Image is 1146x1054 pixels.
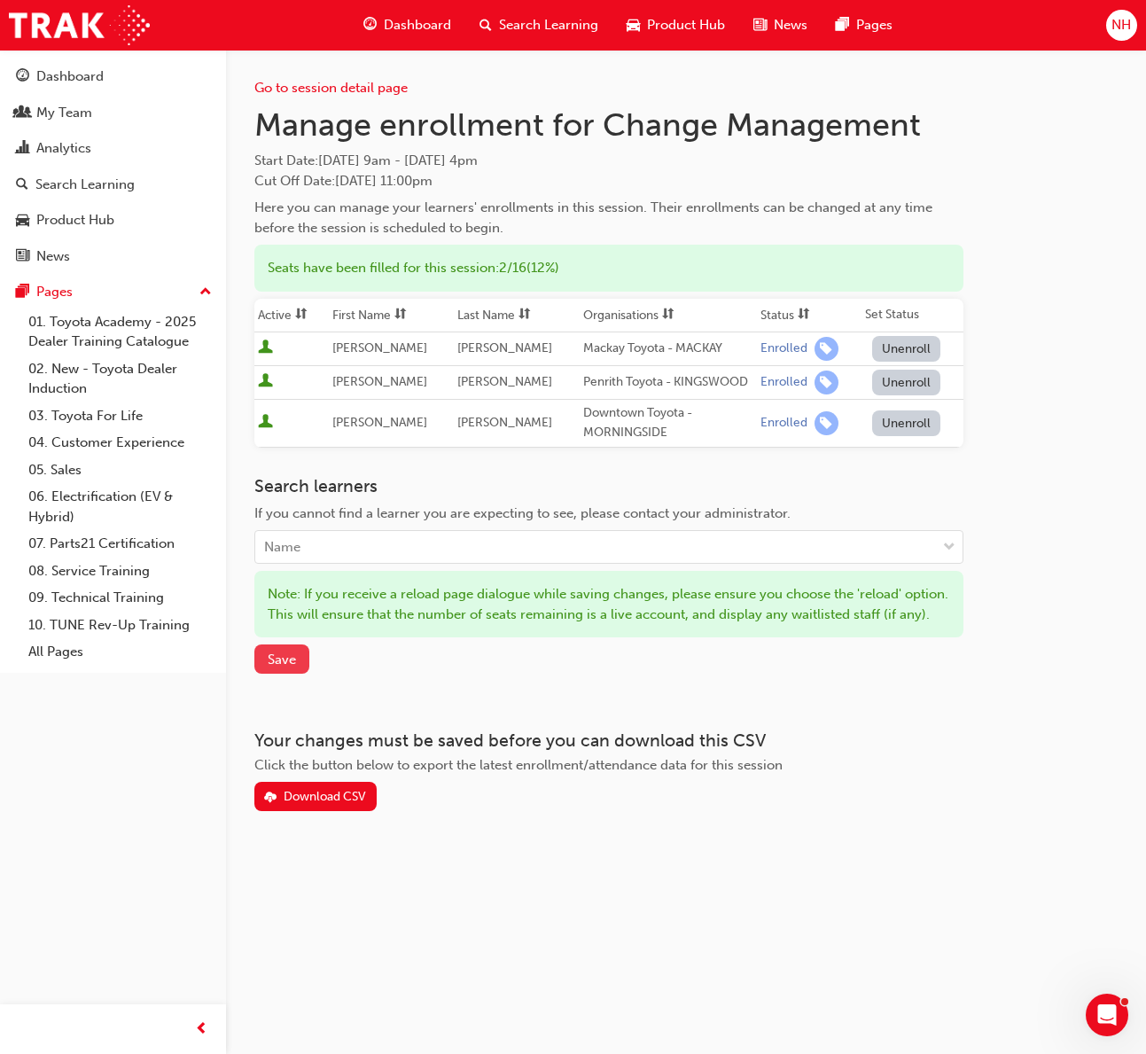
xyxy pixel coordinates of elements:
[457,374,552,389] span: [PERSON_NAME]
[454,299,580,332] th: Toggle SortBy
[943,536,955,559] span: down-icon
[36,282,73,302] div: Pages
[7,204,219,237] a: Product Hub
[7,132,219,165] a: Analytics
[16,141,29,157] span: chart-icon
[36,210,114,230] div: Product Hub
[856,15,893,35] span: Pages
[195,1019,208,1041] span: prev-icon
[739,7,822,43] a: news-iconNews
[254,730,963,751] h3: Your changes must be saved before you can download this CSV
[798,308,810,323] span: sorting-icon
[264,537,300,558] div: Name
[329,299,455,332] th: Toggle SortBy
[16,213,29,229] span: car-icon
[394,308,407,323] span: sorting-icon
[16,69,29,85] span: guage-icon
[21,612,219,639] a: 10. TUNE Rev-Up Training
[363,14,377,36] span: guage-icon
[254,80,408,96] a: Go to session detail page
[7,168,219,201] a: Search Learning
[7,60,219,93] a: Dashboard
[254,644,309,674] button: Save
[349,7,465,43] a: guage-iconDashboard
[35,175,135,195] div: Search Learning
[332,340,427,355] span: [PERSON_NAME]
[21,558,219,585] a: 08. Service Training
[36,103,92,123] div: My Team
[16,105,29,121] span: people-icon
[760,374,807,391] div: Enrolled
[612,7,739,43] a: car-iconProduct Hub
[258,340,273,357] span: User is active
[583,339,753,359] div: Mackay Toyota - MACKAY
[760,340,807,357] div: Enrolled
[7,240,219,273] a: News
[21,638,219,666] a: All Pages
[457,340,552,355] span: [PERSON_NAME]
[815,411,838,435] span: learningRecordVerb_ENROLL-icon
[774,15,807,35] span: News
[36,138,91,159] div: Analytics
[258,373,273,391] span: User is active
[36,246,70,267] div: News
[7,97,219,129] a: My Team
[872,370,941,395] button: Unenroll
[815,337,838,361] span: learningRecordVerb_ENROLL-icon
[7,276,219,308] button: Pages
[318,152,478,168] span: [DATE] 9am - [DATE] 4pm
[21,355,219,402] a: 02. New - Toyota Dealer Induction
[16,285,29,301] span: pages-icon
[1086,994,1128,1036] iframe: Intercom live chat
[753,14,767,36] span: news-icon
[760,415,807,432] div: Enrolled
[254,782,377,811] button: Download CSV
[21,584,219,612] a: 09. Technical Training
[254,198,963,238] div: Here you can manage your learners' enrollments in this session. Their enrollments can be changed ...
[254,151,963,171] span: Start Date :
[580,299,757,332] th: Toggle SortBy
[36,66,104,87] div: Dashboard
[21,308,219,355] a: 01. Toyota Academy - 2025 Dealer Training Catalogue
[861,299,963,332] th: Set Status
[254,245,963,292] div: Seats have been filled for this session : 2 / 16 ( 12% )
[254,299,329,332] th: Toggle SortBy
[254,505,791,521] span: If you cannot find a learner you are expecting to see, please contact your administrator.
[332,415,427,430] span: [PERSON_NAME]
[16,177,28,193] span: search-icon
[7,57,219,276] button: DashboardMy TeamAnalyticsSearch LearningProduct HubNews
[9,5,150,45] img: Trak
[295,308,308,323] span: sorting-icon
[21,402,219,430] a: 03. Toyota For Life
[268,652,296,668] span: Save
[457,415,552,430] span: [PERSON_NAME]
[662,308,674,323] span: sorting-icon
[836,14,849,36] span: pages-icon
[258,414,273,432] span: User is active
[1111,15,1131,35] span: NH
[16,249,29,265] span: news-icon
[872,410,941,436] button: Unenroll
[264,791,277,806] span: download-icon
[199,281,212,304] span: up-icon
[822,7,907,43] a: pages-iconPages
[465,7,612,43] a: search-iconSearch Learning
[757,299,861,332] th: Toggle SortBy
[479,14,492,36] span: search-icon
[384,15,451,35] span: Dashboard
[21,530,219,558] a: 07. Parts21 Certification
[1106,10,1137,41] button: NH
[583,403,753,443] div: Downtown Toyota - MORNINGSIDE
[332,374,427,389] span: [PERSON_NAME]
[647,15,725,35] span: Product Hub
[284,789,366,804] div: Download CSV
[21,457,219,484] a: 05. Sales
[583,372,753,393] div: Penrith Toyota - KINGSWOOD
[21,429,219,457] a: 04. Customer Experience
[21,483,219,530] a: 06. Electrification (EV & Hybrid)
[254,571,963,637] div: Note: If you receive a reload page dialogue while saving changes, please ensure you choose the 'r...
[627,14,640,36] span: car-icon
[815,371,838,394] span: learningRecordVerb_ENROLL-icon
[254,757,783,773] span: Click the button below to export the latest enrollment/attendance data for this session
